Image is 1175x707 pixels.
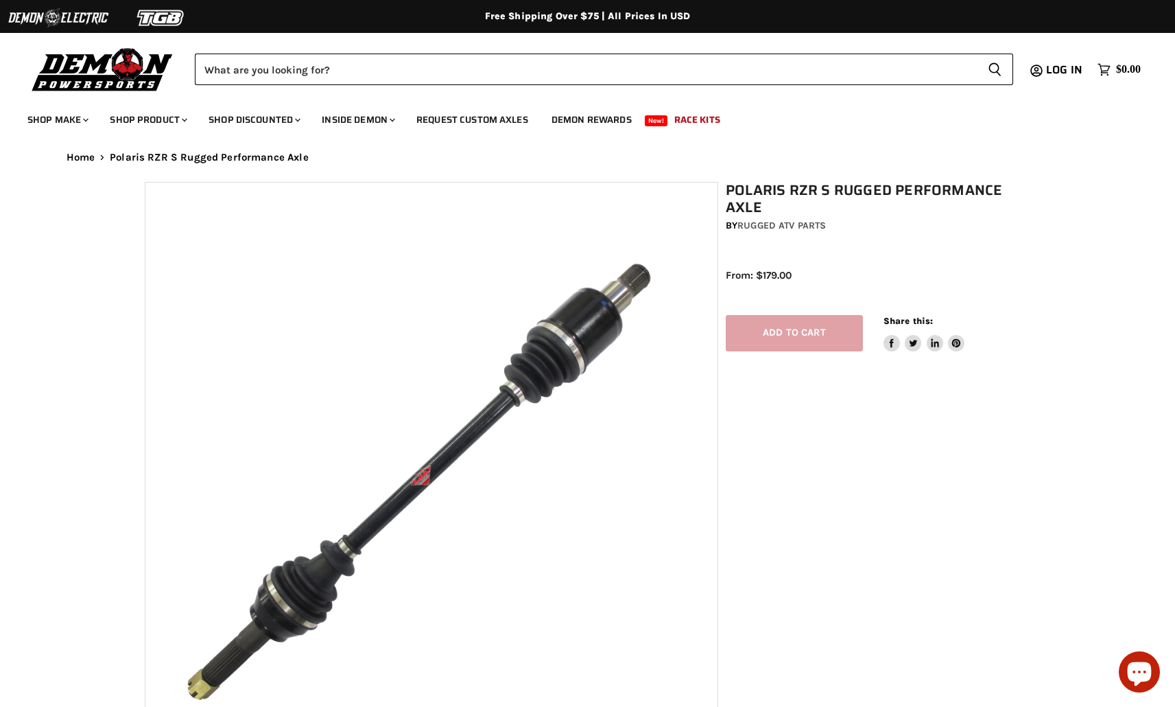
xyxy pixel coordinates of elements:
a: Rugged ATV Parts [737,220,826,231]
span: From: $179.00 [726,269,792,281]
img: Demon Electric Logo 2 [7,5,110,31]
a: Shop Product [99,106,195,134]
a: Home [67,152,95,163]
div: by [726,218,1038,233]
aside: Share this: [883,315,965,351]
span: Polaris RZR S Rugged Performance Axle [110,152,309,163]
button: Search [977,54,1013,85]
div: Free Shipping Over $75 | All Prices In USD [39,10,1137,23]
a: Shop Make [17,106,97,134]
img: TGB Logo 2 [110,5,213,31]
a: Inside Demon [311,106,403,134]
span: $0.00 [1116,63,1141,76]
ul: Main menu [17,100,1137,134]
inbox-online-store-chat: Shopify online store chat [1115,651,1164,696]
a: $0.00 [1091,60,1148,80]
span: New! [645,115,668,126]
a: Race Kits [664,106,731,134]
form: Product [195,54,1013,85]
img: Demon Powersports [27,45,178,93]
a: Shop Discounted [198,106,309,134]
h1: Polaris RZR S Rugged Performance Axle [726,182,1038,216]
nav: Breadcrumbs [39,152,1137,163]
input: Search [195,54,977,85]
span: Log in [1046,61,1082,78]
a: Log in [1040,64,1091,76]
a: Demon Rewards [541,106,642,134]
span: Share this: [883,316,933,326]
a: Request Custom Axles [406,106,538,134]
